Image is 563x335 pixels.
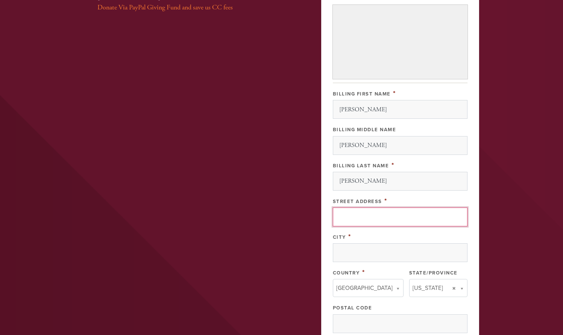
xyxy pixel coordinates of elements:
span: [US_STATE] [413,283,443,293]
span: [GEOGRAPHIC_DATA] [336,283,393,293]
a: [US_STATE] [409,279,467,297]
a: [GEOGRAPHIC_DATA] [333,279,404,297]
span: This field is required. [348,232,351,241]
span: This field is required. [392,161,395,169]
label: Billing Middle Name [333,127,396,133]
label: Billing Last Name [333,163,389,169]
span: This field is required. [362,268,365,276]
label: Billing First Name [333,91,391,97]
label: Street Address [333,199,382,205]
a: Donate Via PayPal Giving Fund and save us CC fees [97,3,233,12]
iframe: Secure payment input frame [334,6,466,77]
label: City [333,234,346,240]
span: This field is required. [393,89,396,97]
span: This field is required. [384,197,387,205]
label: Country [333,270,360,276]
label: Postal Code [333,305,372,311]
label: State/Province [409,270,458,276]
